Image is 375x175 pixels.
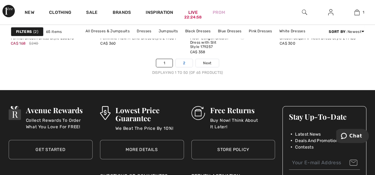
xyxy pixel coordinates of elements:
img: Lowest Price Guarantee [100,106,110,120]
span: Latest News [295,131,321,137]
strong: Filters [16,29,32,34]
strong: Sort By [329,30,345,34]
a: 1 [156,59,173,67]
a: Sign In [323,9,338,16]
div: Floor-Length Sheath Dress with Slit Style 179257 [190,36,233,49]
a: Prom [213,9,225,16]
h3: Free Returns [210,106,275,114]
span: CA$ 358 [190,50,206,54]
img: Avenue Rewards [9,106,21,120]
h3: Avenue Rewards [26,106,93,114]
a: Dresses [134,27,154,35]
span: 1 [363,10,364,15]
span: $240 [29,41,38,46]
span: CA$ 168 [11,41,26,46]
span: Contests [295,144,313,150]
a: New [25,10,34,16]
a: Clothing [49,10,71,16]
a: Blue Dresses [215,27,245,35]
a: Live22:24:58 [188,9,198,16]
span: 2 [33,29,38,34]
div: 22:24:58 [184,14,202,20]
h3: Lowest Price Guarantee [115,106,184,122]
img: My Bag [354,9,360,16]
div: Displaying 1 to 50 (of 65 products) [11,70,364,75]
span: Inspiration [146,10,173,16]
span: Next [203,60,211,66]
p: Buy Now! Think About It Later! [210,117,275,129]
a: 2 [176,59,193,67]
iframe: Opens a widget where you can chat to one of our agents [336,129,369,144]
input: Your E-mail Address [289,156,360,170]
span: Deals And Promotions [295,137,340,144]
h3: Stay Up-To-Date [289,113,360,121]
a: More Details [100,140,184,159]
p: We Beat The Price By 10%! [115,125,184,137]
span: 65 items [46,29,62,34]
div: : Newest [329,29,364,34]
a: Get Started [9,140,93,159]
a: 1 [344,9,370,16]
a: [PERSON_NAME] Dresses [142,35,195,43]
img: My Info [328,9,333,16]
a: [PERSON_NAME] Dresses [196,35,248,43]
a: Brands [113,10,131,16]
nav: Page navigation [11,59,364,75]
img: 1ère Avenue [2,5,15,17]
img: Free Returns [191,106,205,120]
a: All Dresses & Jumpsuits [82,27,133,35]
p: Collect Rewards To Order What You Love For FREE! [26,117,93,129]
a: Sale [86,10,98,16]
a: Jumpsuits [156,27,181,35]
a: Next [196,59,219,67]
a: Black Dresses [182,27,214,35]
a: White Dresses [276,27,308,35]
span: CA$ 360 [100,41,116,46]
img: search the website [302,9,307,16]
a: Pink Dresses [246,27,275,35]
span: CA$ 300 [280,41,295,46]
a: Store Policy [191,140,275,159]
